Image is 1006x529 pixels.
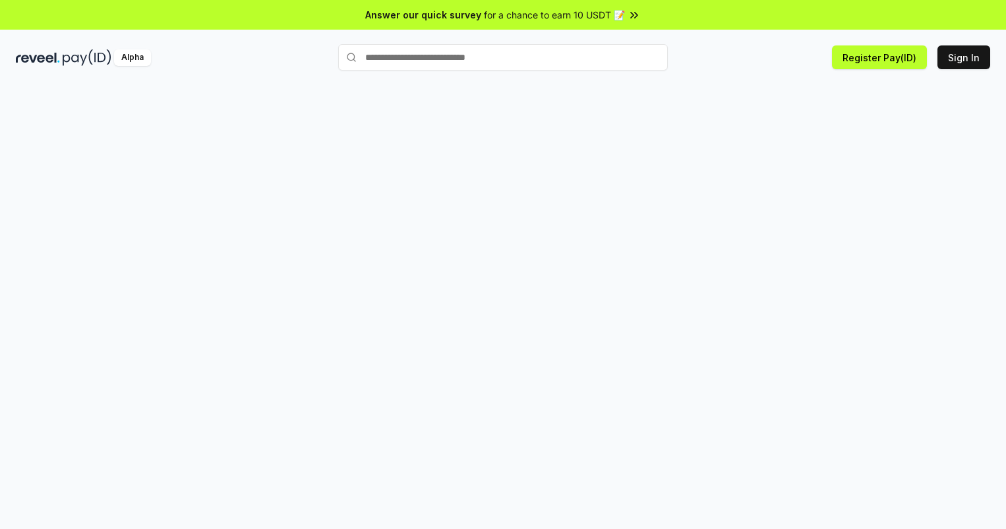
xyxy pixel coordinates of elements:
[365,8,481,22] span: Answer our quick survey
[937,45,990,69] button: Sign In
[114,49,151,66] div: Alpha
[16,49,60,66] img: reveel_dark
[832,45,927,69] button: Register Pay(ID)
[484,8,625,22] span: for a chance to earn 10 USDT 📝
[63,49,111,66] img: pay_id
